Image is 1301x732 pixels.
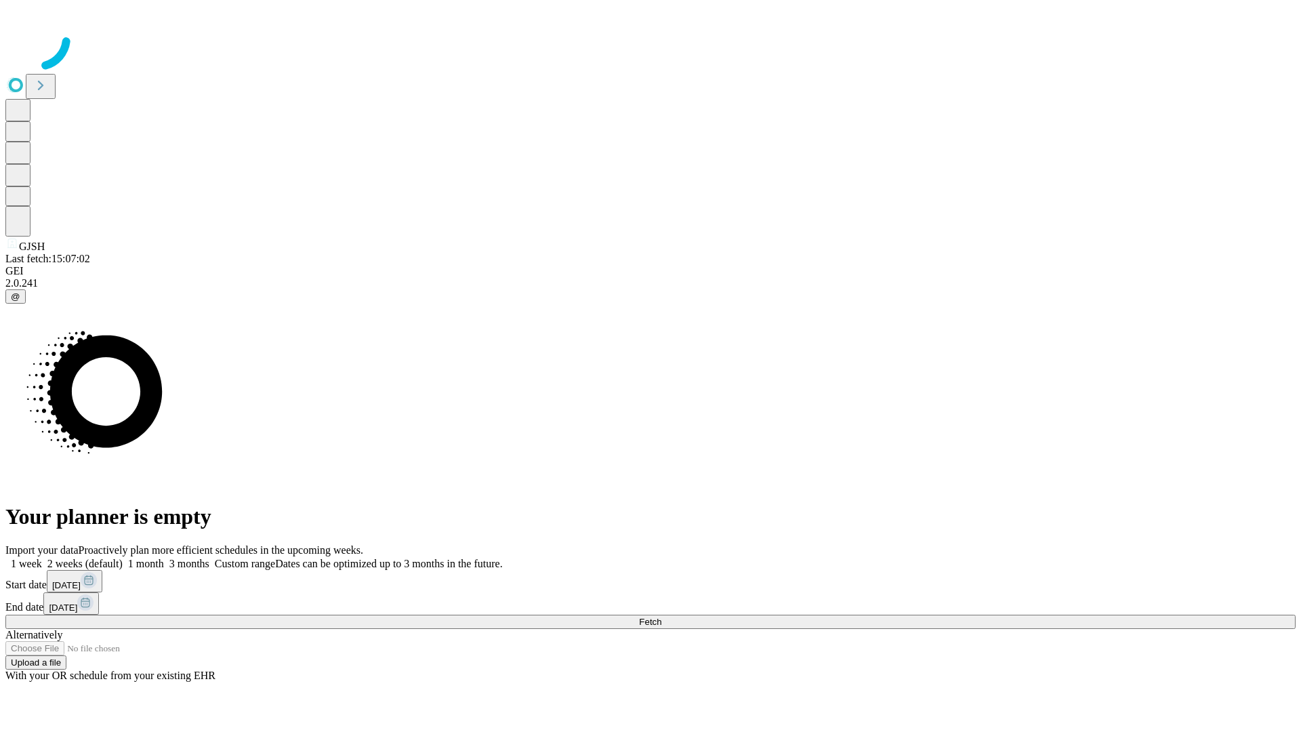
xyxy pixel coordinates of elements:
[52,580,81,590] span: [DATE]
[47,558,123,569] span: 2 weeks (default)
[5,289,26,304] button: @
[5,670,215,681] span: With your OR schedule from your existing EHR
[11,558,42,569] span: 1 week
[5,544,79,556] span: Import your data
[128,558,164,569] span: 1 month
[5,253,90,264] span: Last fetch: 15:07:02
[639,617,661,627] span: Fetch
[5,615,1296,629] button: Fetch
[5,629,62,640] span: Alternatively
[169,558,209,569] span: 3 months
[5,277,1296,289] div: 2.0.241
[5,592,1296,615] div: End date
[5,504,1296,529] h1: Your planner is empty
[5,265,1296,277] div: GEI
[43,592,99,615] button: [DATE]
[5,655,66,670] button: Upload a file
[79,544,363,556] span: Proactively plan more efficient schedules in the upcoming weeks.
[19,241,45,252] span: GJSH
[215,558,275,569] span: Custom range
[5,570,1296,592] div: Start date
[49,603,77,613] span: [DATE]
[47,570,102,592] button: [DATE]
[275,558,502,569] span: Dates can be optimized up to 3 months in the future.
[11,291,20,302] span: @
